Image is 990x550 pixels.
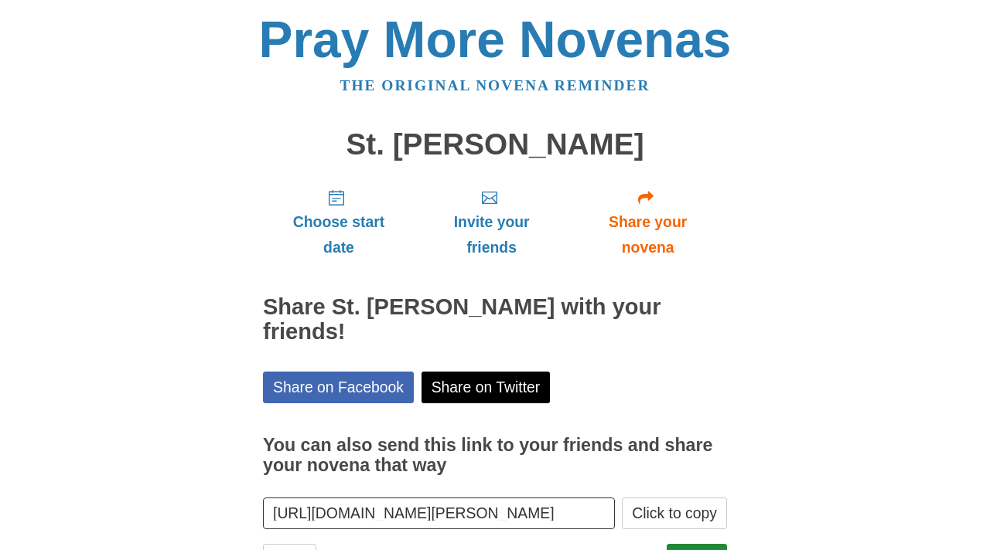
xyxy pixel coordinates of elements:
[422,372,551,403] a: Share on Twitter
[263,295,727,345] h2: Share St. [PERSON_NAME] with your friends!
[622,497,727,529] button: Click to copy
[415,176,568,268] a: Invite your friends
[263,128,727,161] h1: St. [PERSON_NAME]
[430,209,553,260] span: Invite your friends
[263,436,727,475] h3: You can also send this link to your friends and share your novena that way
[568,176,727,268] a: Share your novena
[259,11,732,68] a: Pray More Novenas
[263,372,414,403] a: Share on Facebook
[340,77,650,93] a: The original novena reminder
[584,209,712,260] span: Share your novena
[263,176,415,268] a: Choose start date
[278,209,399,260] span: Choose start date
